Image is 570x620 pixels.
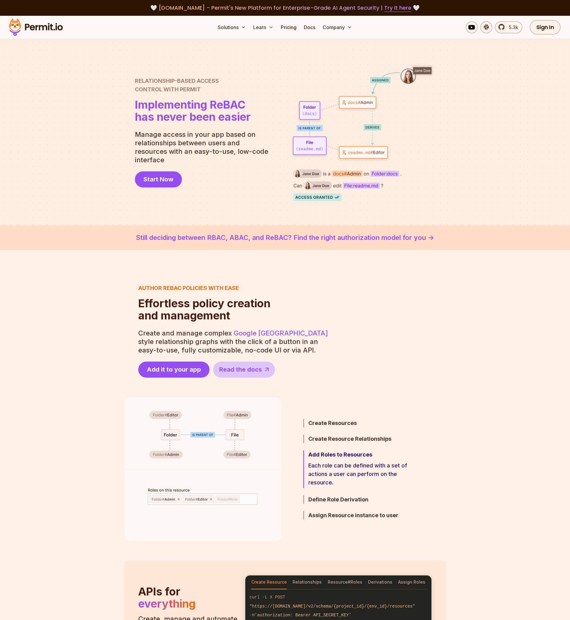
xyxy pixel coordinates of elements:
img: Permit logo [6,17,65,38]
span: 'authorization: Bearer API_SECRET_KEY' [255,613,351,618]
a: Docs [301,21,318,33]
button: Resource#Roles [328,575,362,589]
span: [DOMAIN_NAME] - Permit's New Platform for Enterprise-Grade AI Agent Security | [159,4,411,12]
h3: Create Resource Relationships [308,435,414,443]
span: Relationship-Based Access [135,77,251,85]
button: Company [320,21,354,33]
span: everything [138,597,196,610]
span: Add it to your app [147,365,201,374]
a: Still deciding between RBAC, ABAC, and ReBAC? Find the right authorization model for you -> [15,233,555,243]
p: Manage access in your app based on relationships between users and resources with an easy-to-use,... [135,130,273,164]
span: Start Now [143,175,173,184]
button: Assign Resource instance to user [303,511,414,520]
button: Assign Roles [398,575,425,589]
code: -H [245,611,431,620]
a: Add it to your app [138,362,210,378]
button: Define Role Derivation [303,495,414,504]
h1: has never been easier [135,99,251,123]
a: Sign In [530,20,561,35]
a: Pricing [278,21,299,33]
p: Each role can be defined with a set of actions a user can perform on the resource. [308,461,414,487]
h3: Define Role Derivation [308,495,414,504]
button: Relationships [293,575,322,589]
code: curl -L X POST [245,593,431,602]
h2: and management [138,297,270,322]
button: Solutions [215,21,248,33]
button: Create Resources [303,419,414,427]
span: Implementing ReBAC [135,99,251,111]
button: Add Roles to ResourcesEach role can be defined with a set of actions a user can perform on the re... [303,450,414,488]
a: Start Now [135,171,182,187]
span: Read the docs [219,365,262,374]
span: APIs for [138,585,180,598]
span: 5.3k [505,24,518,31]
button: Learn [251,21,276,33]
a: Google [GEOGRAPHIC_DATA] [234,329,328,337]
span: "https://[DOMAIN_NAME]/v2/schema/{project_id}/{env_id}/resources" [250,604,415,609]
button: Create Resource Relationships [303,435,414,443]
button: Create Resource [251,575,287,589]
a: Try it here [384,4,411,12]
p: Create and manage complex style relationship graphs with the click of a button in an easy-to-use,... [138,329,329,354]
a: Read the docs [213,362,275,378]
h3: Add Roles to Resources [308,450,414,459]
h3: Create Resources [308,419,414,427]
h2: Control with Permit [135,77,251,94]
a: 5.3k [495,21,522,33]
span: Effortless policy creation [138,297,270,309]
h3: Author ReBAC policies with ease [138,284,270,292]
button: Derivations [368,575,392,589]
div: 🤍 🤍 [15,4,555,12]
h3: Assign Resource instance to user [308,511,414,520]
